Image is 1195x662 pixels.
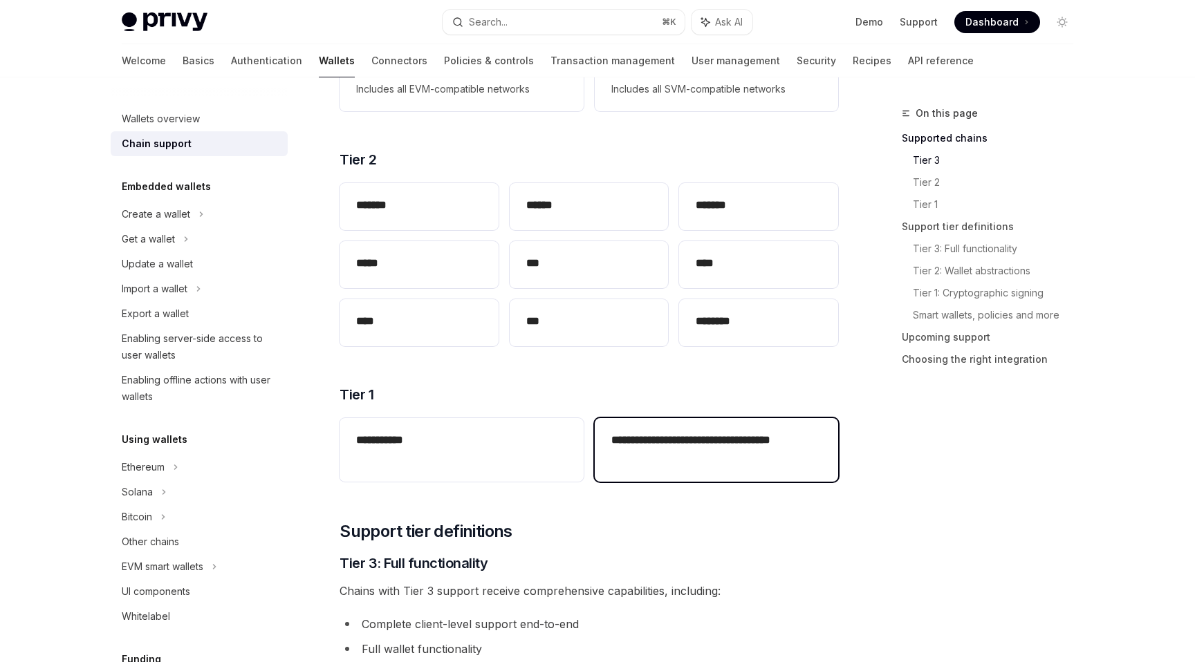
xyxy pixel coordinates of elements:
[356,81,566,97] span: Includes all EVM-compatible networks
[916,105,978,122] span: On this page
[111,326,288,368] a: Enabling server-side access to user wallets
[595,48,838,111] a: **** *Includes all SVM-compatible networks
[122,484,153,500] div: Solana
[902,216,1084,238] a: Support tier definitions
[111,252,288,276] a: Update a wallet
[122,111,200,127] div: Wallets overview
[340,150,376,169] span: Tier 2
[913,238,1084,260] a: Tier 3: Full functionality
[122,372,279,405] div: Enabling offline actions with user wallets
[111,301,288,326] a: Export a wallet
[340,639,838,659] li: Full wallet functionality
[111,529,288,554] a: Other chains
[122,533,179,550] div: Other chains
[122,44,166,77] a: Welcome
[611,81,822,97] span: Includes all SVM-compatible networks
[340,520,512,542] span: Support tier definitions
[902,326,1084,348] a: Upcoming support
[122,608,170,625] div: Whitelabel
[122,256,193,272] div: Update a wallet
[965,15,1019,29] span: Dashboard
[183,44,214,77] a: Basics
[855,15,883,29] a: Demo
[122,509,152,525] div: Bitcoin
[122,281,187,297] div: Import a wallet
[122,12,207,32] img: light logo
[122,431,187,448] h5: Using wallets
[122,206,190,223] div: Create a wallet
[340,385,373,404] span: Tier 1
[340,581,838,600] span: Chains with Tier 3 support receive comprehensive capabilities, including:
[443,10,685,35] button: Search...⌘K
[692,10,752,35] button: Ask AI
[954,11,1040,33] a: Dashboard
[908,44,974,77] a: API reference
[340,614,838,634] li: Complete client-level support end-to-end
[319,44,355,77] a: Wallets
[122,305,189,322] div: Export a wallet
[111,604,288,629] a: Whitelabel
[122,558,203,575] div: EVM smart wallets
[913,282,1084,304] a: Tier 1: Cryptographic signing
[111,579,288,604] a: UI components
[122,135,192,152] div: Chain support
[913,193,1084,216] a: Tier 1
[692,44,780,77] a: User management
[662,17,676,28] span: ⌘ K
[900,15,938,29] a: Support
[231,44,302,77] a: Authentication
[902,127,1084,149] a: Supported chains
[913,304,1084,326] a: Smart wallets, policies and more
[902,348,1084,370] a: Choosing the right integration
[111,368,288,409] a: Enabling offline actions with user wallets
[913,149,1084,171] a: Tier 3
[122,459,165,475] div: Ethereum
[371,44,427,77] a: Connectors
[122,330,279,363] div: Enabling server-side access to user wallets
[122,231,175,247] div: Get a wallet
[913,171,1084,193] a: Tier 2
[797,44,836,77] a: Security
[469,14,508,30] div: Search...
[715,15,743,29] span: Ask AI
[1051,11,1073,33] button: Toggle dark mode
[340,48,583,111] a: **** ***Includes all EVM-compatible networks
[340,554,488,573] span: Tier 3: Full functionality
[913,260,1084,282] a: Tier 2: Wallet abstractions
[122,178,211,195] h5: Embedded wallets
[550,44,675,77] a: Transaction management
[122,583,190,600] div: UI components
[444,44,534,77] a: Policies & controls
[853,44,891,77] a: Recipes
[111,131,288,156] a: Chain support
[111,106,288,131] a: Wallets overview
